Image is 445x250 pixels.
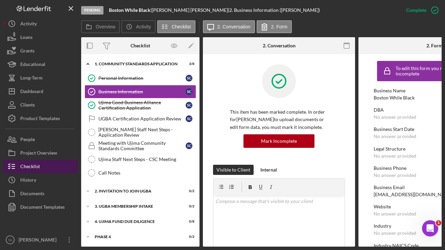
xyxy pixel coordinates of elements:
[260,165,277,175] div: Internal
[109,7,150,13] b: Boston While Black
[20,30,32,46] div: Loans
[374,230,416,236] div: No answer provided
[257,20,292,33] button: 2. Form
[98,127,196,138] div: [PERSON_NAME] Staff Next Steps - Application Review
[3,146,78,160] button: Project Overview
[3,133,78,146] button: People
[98,100,186,111] div: Ujima Good Business Alliance Certification Application
[85,153,196,166] a: Ujima Staff Next Steps - CSC Meeting
[374,95,415,100] div: Boston While Black
[186,142,192,149] div: S C
[182,235,194,239] div: 0 / 2
[20,98,35,113] div: Clients
[98,140,186,151] div: Meeting with Ujima Community Standards Committee
[3,58,78,71] button: Educational
[85,112,196,126] a: UGBA Certification Application ReviewSC
[95,189,178,193] div: 2. Invitation to Join UGBA
[172,24,191,29] label: Checklist
[230,108,328,131] p: This item has been marked complete. In order for [PERSON_NAME] to upload documents or edit form d...
[3,71,78,85] button: Long-Term
[8,238,13,242] text: YA
[374,134,416,139] div: No answer provided
[85,139,196,153] a: Meeting with Ujima Community Standards CommitteeSC
[3,233,78,247] button: YA[PERSON_NAME]
[263,43,296,48] div: 2. Conversation
[20,44,34,59] div: Grants
[20,200,65,215] div: Document Templates
[182,204,194,208] div: 0 / 2
[3,173,78,187] button: History
[109,7,152,13] div: |
[98,157,196,162] div: Ujima Staff Next Steps - CSC Meeting
[20,160,40,175] div: Checklist
[95,204,178,208] div: 3. UGBA MEMBERSHIP INTAKE
[152,7,229,13] div: [PERSON_NAME] [PERSON_NAME] |
[3,187,78,200] button: Documents
[85,126,196,139] a: [PERSON_NAME] Staff Next Steps - Application Review
[85,85,196,98] a: Business InformationSC
[203,20,255,33] button: 2. Conversation
[257,165,280,175] button: Internal
[261,134,297,148] div: Mark Incomplete
[20,85,43,100] div: Dashboard
[131,43,150,48] div: Checklist
[3,30,78,44] button: Loans
[85,71,196,85] a: Personal InformationSC
[216,165,250,175] div: Visible to Client
[95,220,178,224] div: 4. UJIMA FUND DUE DILIGENCE
[436,220,441,226] span: 1
[217,24,251,29] label: 2. Conversation
[20,71,43,86] div: Long-Term
[85,98,196,112] a: Ujima Good Business Alliance Certification ApplicationSC
[96,24,115,29] label: Overview
[186,75,192,82] div: S C
[20,17,37,32] div: Activity
[182,189,194,193] div: 0 / 2
[182,62,194,66] div: 3 / 8
[98,170,196,176] div: Call Notes
[3,200,78,214] button: Document Templates
[20,58,45,73] div: Educational
[20,173,36,188] div: History
[186,88,192,95] div: S C
[3,17,78,30] button: Activity
[98,89,186,94] div: Business Information
[374,211,416,217] div: No answer provided
[374,173,416,178] div: No answer provided
[121,20,155,33] button: Activity
[20,112,60,127] div: Product Templates
[3,85,78,98] button: Dashboard
[3,98,78,112] button: Clients
[136,24,151,29] label: Activity
[20,146,57,161] div: Project Overview
[98,75,186,81] div: Personal Information
[374,114,416,120] div: No answer provided
[213,165,254,175] button: Visible to Client
[3,160,78,173] button: Checklist
[426,43,443,48] div: 2. Form
[157,20,195,33] button: Checklist
[17,233,61,248] div: [PERSON_NAME]
[271,24,287,29] label: 2. Form
[95,235,178,239] div: Phase 4
[81,20,120,33] button: Overview
[3,112,78,125] button: Product Templates
[3,44,78,58] button: Grants
[95,62,178,66] div: 1. Community Standards Application
[85,166,196,180] a: Call Notes
[229,7,320,13] div: 2. Business Information ([PERSON_NAME])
